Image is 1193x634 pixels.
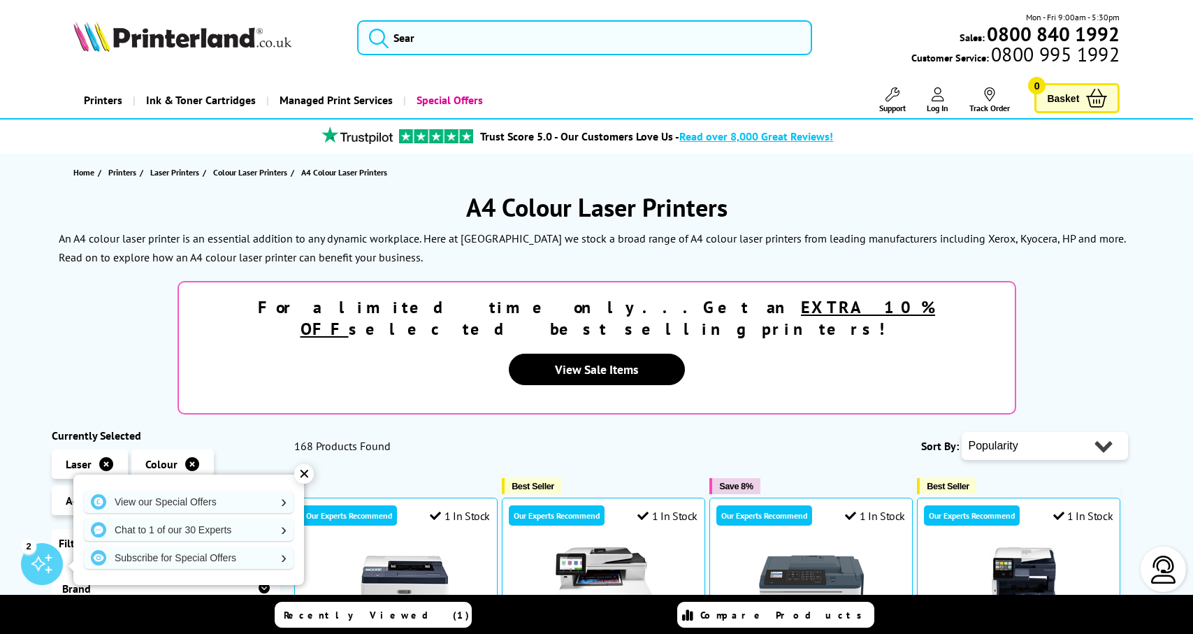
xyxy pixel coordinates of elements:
[73,165,98,180] a: Home
[266,82,403,118] a: Managed Print Services
[879,103,906,113] span: Support
[1047,89,1079,108] span: Basket
[921,439,959,453] span: Sort By:
[213,165,291,180] a: Colour Laser Printers
[146,82,256,118] span: Ink & Toner Cartridges
[145,457,178,471] span: Colour
[52,428,281,442] div: Currently Selected
[845,509,905,523] div: 1 In Stock
[677,602,874,628] a: Compare Products
[133,82,266,118] a: Ink & Toner Cartridges
[357,20,811,55] input: Sear
[66,457,92,471] span: Laser
[73,21,340,55] a: Printerland Logo
[73,21,291,52] img: Printerland Logo
[108,165,140,180] a: Printers
[927,103,948,113] span: Log In
[1150,556,1178,584] img: user-headset-light.svg
[924,505,1020,526] div: Our Experts Recommend
[59,231,1125,264] p: An A4 colour laser printer is an essential addition to any dynamic workplace. Here at [GEOGRAPHIC...
[927,481,969,491] span: Best Seller
[430,509,490,523] div: 1 In Stock
[917,478,976,494] button: Best Seller
[927,87,948,113] a: Log In
[301,505,397,526] div: Our Experts Recommend
[108,165,136,180] span: Printers
[1028,77,1046,94] span: 0
[84,491,294,513] a: View our Special Offers
[21,538,36,554] div: 2
[275,602,472,628] a: Recently Viewed (1)
[301,296,936,340] u: EXTRA 10% OFF
[985,27,1120,41] a: 0800 840 1992
[911,48,1120,64] span: Customer Service:
[294,464,314,484] div: ✕
[213,165,287,180] span: Colour Laser Printers
[294,439,391,453] span: 168 Products Found
[62,582,270,596] div: Brand
[73,82,133,118] a: Printers
[1034,83,1120,113] a: Basket 0
[301,167,387,178] span: A4 Colour Laser Printers
[480,129,833,143] a: Trust Score 5.0 - Our Customers Love Us -Read over 8,000 Great Reviews!
[84,519,294,541] a: Chat to 1 of our 30 Experts
[700,609,869,621] span: Compare Products
[960,31,985,44] span: Sales:
[709,478,760,494] button: Save 8%
[502,478,561,494] button: Best Seller
[66,493,79,507] span: A4
[716,505,812,526] div: Our Experts Recommend
[315,127,399,144] img: trustpilot rating
[637,509,697,523] div: 1 In Stock
[989,48,1120,61] span: 0800 995 1992
[509,505,605,526] div: Our Experts Recommend
[403,82,493,118] a: Special Offers
[59,536,89,550] span: Filters
[258,296,935,340] strong: For a limited time only...Get an selected best selling printers!
[284,609,470,621] span: Recently Viewed (1)
[399,129,473,143] img: trustpilot rating
[509,354,685,385] a: View Sale Items
[969,87,1010,113] a: Track Order
[879,87,906,113] a: Support
[987,21,1120,47] b: 0800 840 1992
[512,481,554,491] span: Best Seller
[84,547,294,569] a: Subscribe for Special Offers
[150,165,203,180] a: Laser Printers
[679,129,833,143] span: Read over 8,000 Great Reviews!
[1053,509,1113,523] div: 1 In Stock
[52,191,1142,224] h1: A4 Colour Laser Printers
[719,481,753,491] span: Save 8%
[1026,10,1120,24] span: Mon - Fri 9:00am - 5:30pm
[150,165,199,180] span: Laser Printers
